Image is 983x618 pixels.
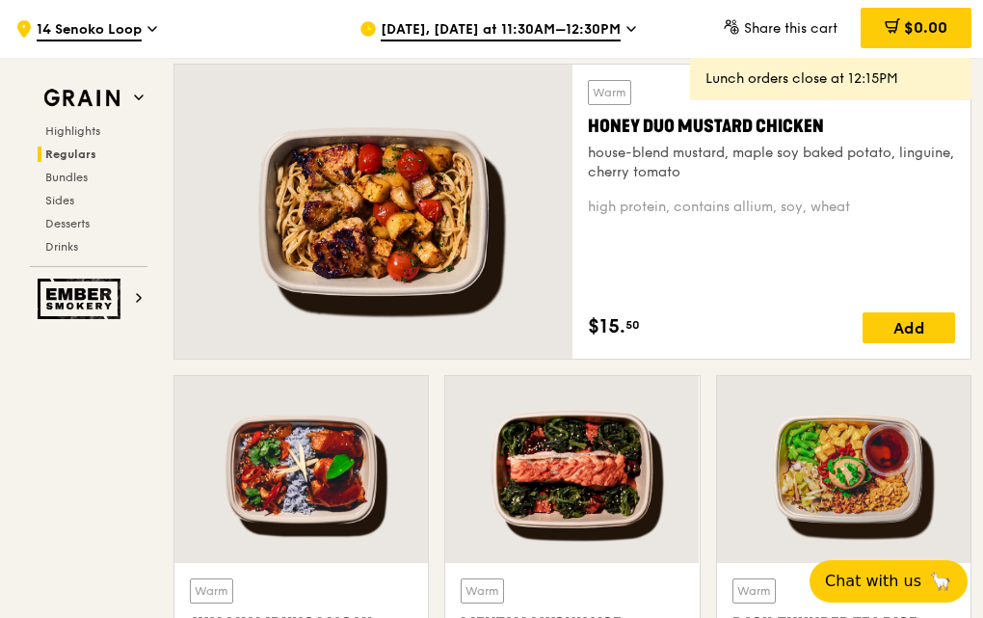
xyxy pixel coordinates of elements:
[863,312,955,343] div: Add
[190,578,233,604] div: Warm
[732,578,776,604] div: Warm
[625,317,640,333] span: 50
[381,20,621,41] span: [DATE], [DATE] at 11:30AM–12:30PM
[38,81,126,116] img: Grain web logo
[38,279,126,319] img: Ember Smokery web logo
[45,148,96,161] span: Regulars
[810,560,968,603] button: Chat with us🦙
[588,80,631,105] div: Warm
[705,69,956,89] div: Lunch orders close at 12:15PM
[904,18,947,37] span: $0.00
[45,217,90,230] span: Desserts
[825,570,921,593] span: Chat with us
[461,578,504,604] div: Warm
[588,312,625,341] span: $15.
[929,570,952,593] span: 🦙
[588,144,955,182] div: house-blend mustard, maple soy baked potato, linguine, cherry tomato
[45,240,78,254] span: Drinks
[45,194,74,207] span: Sides
[588,198,955,217] div: high protein, contains allium, soy, wheat
[37,20,142,41] span: 14 Senoko Loop
[744,20,837,37] span: Share this cart
[45,171,88,184] span: Bundles
[45,124,100,138] span: Highlights
[588,113,955,140] div: Honey Duo Mustard Chicken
